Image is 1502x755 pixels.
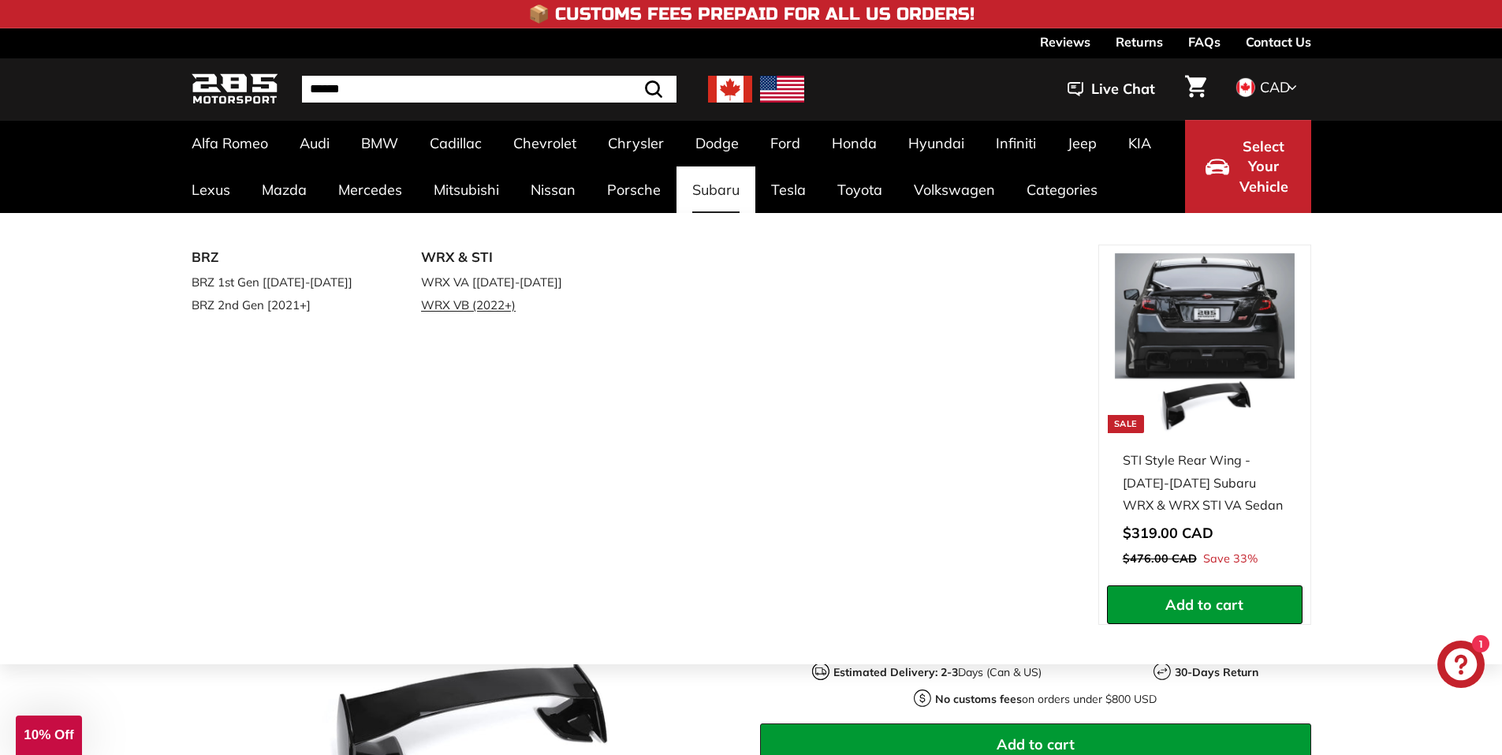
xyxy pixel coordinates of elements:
[591,166,676,213] a: Porsche
[898,166,1011,213] a: Volkswagen
[192,245,378,271] a: BRZ
[1123,449,1287,517] div: STI Style Rear Wing - [DATE]-[DATE] Subaru WRX & WRX STI VA Sedan
[284,120,345,166] a: Audi
[935,691,1157,708] p: on orders under $800 USD
[246,166,322,213] a: Mazda
[1433,641,1489,692] inbox-online-store-chat: Shopify online store chat
[1176,62,1216,116] a: Cart
[192,293,378,316] a: BRZ 2nd Gen [2021+]
[192,271,378,293] a: BRZ 1st Gen [[DATE]-[DATE]]
[1107,585,1303,625] button: Add to cart
[833,665,958,679] strong: Estimated Delivery: 2-3
[1203,549,1258,570] span: Save 33%
[893,120,980,166] a: Hyundai
[498,120,592,166] a: Chevrolet
[176,166,246,213] a: Lexus
[1123,551,1197,566] span: $476.00 CAD
[1116,28,1163,55] a: Returns
[515,166,591,213] a: Nissan
[822,166,898,213] a: Toyota
[816,120,893,166] a: Honda
[421,293,607,316] a: WRX VB (2022+)
[676,166,755,213] a: Subaru
[345,120,414,166] a: BMW
[1040,28,1090,55] a: Reviews
[680,120,755,166] a: Dodge
[302,76,676,103] input: Search
[1047,69,1176,109] button: Live Chat
[24,727,73,742] span: 10% Off
[414,120,498,166] a: Cadillac
[833,664,1042,681] p: Days (Can & US)
[528,5,975,24] h4: 📦 Customs Fees Prepaid for All US Orders!
[1113,120,1167,166] a: KIA
[1091,79,1155,99] span: Live Chat
[1175,665,1258,679] strong: 30-Days Return
[1107,245,1303,585] a: Sale STI Style Rear Wing - [DATE]-[DATE] Subaru WRX & WRX STI VA Sedan Save 33%
[322,166,418,213] a: Mercedes
[418,166,515,213] a: Mitsubishi
[980,120,1052,166] a: Infiniti
[1237,136,1291,197] span: Select Your Vehicle
[1052,120,1113,166] a: Jeep
[1185,120,1311,213] button: Select Your Vehicle
[1188,28,1221,55] a: FAQs
[1123,524,1213,542] span: $319.00 CAD
[421,271,607,293] a: WRX VA [[DATE]-[DATE]]
[1260,78,1290,96] span: CAD
[16,716,82,755] div: 10% Off
[997,735,1075,753] span: Add to cart
[421,245,607,271] a: WRX & STI
[1165,596,1243,614] span: Add to cart
[1246,28,1311,55] a: Contact Us
[1011,166,1113,213] a: Categories
[592,120,680,166] a: Chrysler
[176,120,284,166] a: Alfa Romeo
[192,71,278,108] img: Logo_285_Motorsport_areodynamics_components
[935,692,1022,706] strong: No customs fees
[755,166,822,213] a: Tesla
[755,120,816,166] a: Ford
[1108,415,1144,433] div: Sale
